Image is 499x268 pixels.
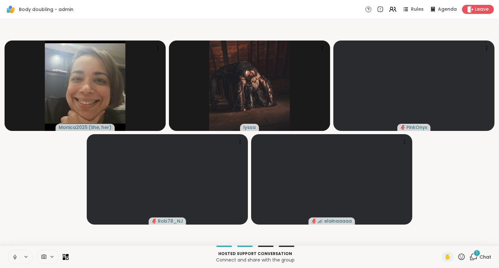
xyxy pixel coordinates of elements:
span: audio-muted [401,125,405,130]
span: elainaaaaa [324,218,352,224]
span: audio-muted [152,219,157,223]
span: ✋ [444,253,451,261]
span: lyssa [243,124,256,131]
span: Chat [480,254,491,260]
p: Connect and share with the group [72,257,438,263]
span: Body doubling - admin [19,6,73,13]
span: ( She, her ) [88,124,111,131]
span: audio-muted [312,219,316,223]
p: Hosted support conversation [72,251,438,257]
span: Rules [411,6,424,13]
span: PinkOnyx [406,124,427,131]
span: Leave [475,6,489,13]
img: ShareWell Logomark [5,4,16,15]
span: Rob78_NJ [158,218,183,224]
span: Monica2025 [59,124,88,131]
img: lyssa [209,41,290,131]
span: 1 [476,250,478,256]
span: Agenda [438,6,457,13]
img: Monica2025 [45,41,125,131]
